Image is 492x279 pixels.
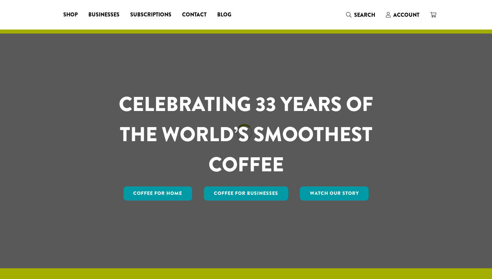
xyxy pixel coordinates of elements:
a: Account [381,9,425,20]
a: Contact [177,9,212,20]
span: Blog [217,11,231,19]
span: Contact [182,11,207,19]
a: Blog [212,9,237,20]
span: Businesses [88,11,119,19]
span: Account [393,11,419,19]
a: Coffee for Home [124,186,192,201]
a: Businesses [83,9,125,20]
a: Subscriptions [125,9,177,20]
span: Shop [63,11,78,19]
span: Subscriptions [130,11,171,19]
a: Search [341,9,381,20]
a: Coffee For Businesses [204,186,288,201]
a: Shop [58,9,83,20]
span: Search [354,11,375,19]
a: Watch Our Story [300,186,369,201]
h1: CELEBRATING 33 YEARS OF THE WORLD’S SMOOTHEST COFFEE [99,89,393,180]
